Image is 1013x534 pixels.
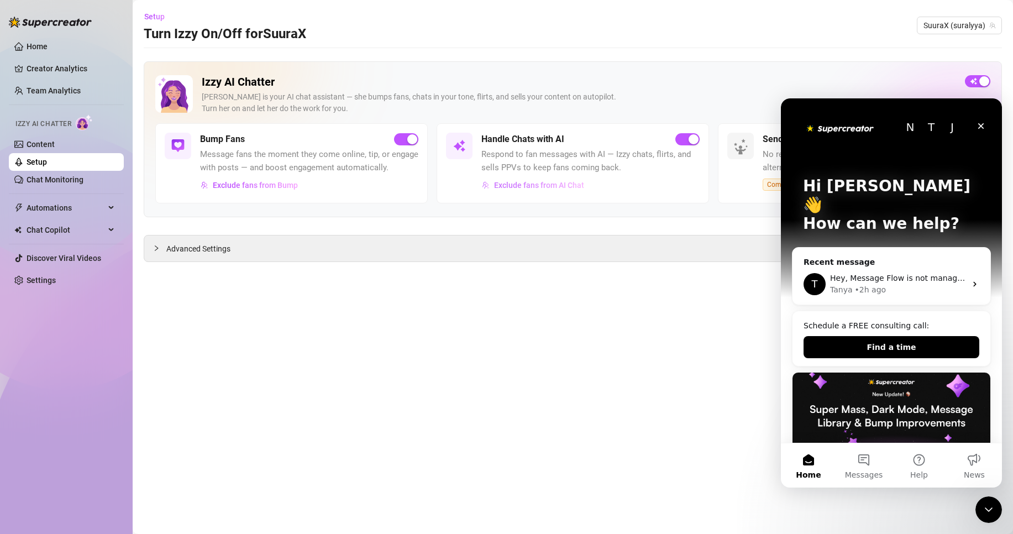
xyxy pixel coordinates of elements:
[64,373,102,380] span: Messages
[12,274,209,352] img: Super Mass, Dark Mode, Message Library & Bump Improvements
[153,242,166,254] div: collapsed
[14,226,22,234] img: Chat Copilot
[9,17,92,28] img: logo-BBDzfeDw.svg
[27,158,47,166] a: Setup
[781,98,1002,488] iframe: Intercom live chat
[27,254,101,263] a: Discover Viral Videos
[27,276,56,285] a: Settings
[202,91,956,114] div: [PERSON_NAME] is your AI chat assistant — she bumps fans, chats in your tone, flirts, and sells y...
[15,373,40,380] span: Home
[111,345,166,389] button: Help
[201,181,208,189] img: svg%3e
[49,175,360,184] span: Hey, Message Flow is not managed by [PERSON_NAME]. You set it up and run it.
[763,133,863,146] h5: Send PPVs to Silent Fans
[453,139,466,153] img: svg%3e
[153,245,160,252] span: collapsed
[23,238,198,260] button: Find a time
[183,373,204,380] span: News
[989,22,996,29] span: team
[166,243,230,255] span: Advanced Settings
[733,139,751,156] img: silent-fans-ppv-o-N6Mmdf.svg
[27,199,105,217] span: Automations
[923,17,995,34] span: SuuraX (suralyya)
[481,148,700,174] span: Respond to fan messages with AI — Izzy chats, flirts, and sells PPVs to keep fans coming back.
[166,345,221,389] button: News
[15,119,71,129] span: Izzy AI Chatter
[144,8,174,25] button: Setup
[14,203,23,212] span: thunderbolt
[144,25,306,43] h3: Turn Izzy On/Off for SuuraX
[213,181,298,190] span: Exclude fans from Bump
[200,148,418,174] span: Message fans the moment they come online, tip, or engage with posts — and boost engagement automa...
[76,114,93,130] img: AI Chatter
[27,175,83,184] a: Chat Monitoring
[763,148,981,174] span: No reply from a fan? Try a smart, personal PPV — a better alternative to mass messages.
[74,186,106,197] div: • 2h ago
[200,176,298,194] button: Exclude fans from Bump
[144,12,165,21] span: Setup
[190,18,210,38] div: Close
[481,133,564,146] h5: Handle Chats with AI
[23,222,198,233] div: Schedule a FREE consulting call:
[171,139,185,153] img: svg%3e
[155,75,193,113] img: Izzy AI Chatter
[482,181,490,189] img: svg%3e
[27,86,81,95] a: Team Analytics
[27,221,105,239] span: Chat Copilot
[494,181,584,190] span: Exclude fans from AI Chat
[27,140,55,149] a: Content
[129,373,147,380] span: Help
[202,75,956,89] h2: Izzy AI Chatter
[975,496,1002,523] iframe: Intercom live chat
[27,42,48,51] a: Home
[11,274,210,426] div: Super Mass, Dark Mode, Message Library & Bump Improvements
[27,60,115,77] a: Creator Analytics
[49,186,72,197] div: Tanya
[200,133,245,146] h5: Bump Fans
[763,179,812,191] span: Coming Soon
[55,345,111,389] button: Messages
[481,176,585,194] button: Exclude fans from AI Chat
